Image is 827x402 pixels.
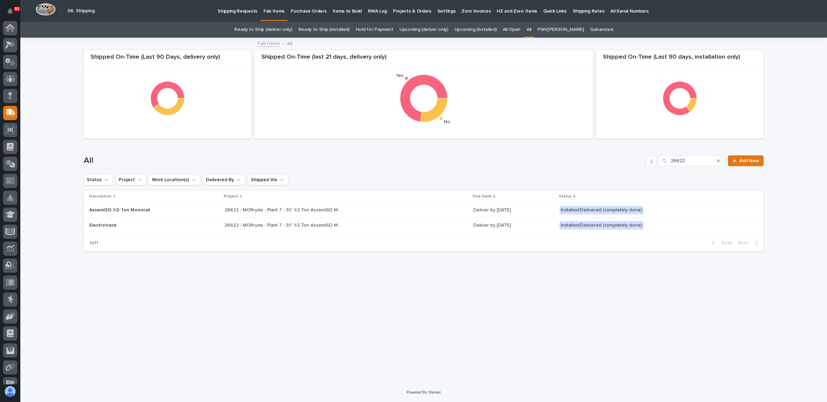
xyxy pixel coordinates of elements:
p: 91 [15,6,19,11]
span: Add New [739,158,759,163]
div: Installed/Delivered (completely done) [559,206,644,214]
button: Shipped Via [248,174,288,185]
a: Powered By Stacker [407,390,441,394]
p: Deliver by [DATE] [473,223,554,228]
span: Back [717,240,732,246]
input: Search [659,155,724,166]
img: Workspace Logo [36,3,56,16]
text: No [444,119,450,124]
a: Ready to Ship (deliver only) [234,22,292,38]
a: All [527,22,531,38]
tr: Electrotrack26622 - MORryde - Plant 7 - 30' 1/2-Ton AssemISD Monorail System26622 - MORryde - Pla... [84,218,764,233]
p: 26622 - MORryde - Plant 7 - 30' 1/2-Ton AssemISD Monorail System [224,221,344,228]
p: Status [559,193,572,200]
button: Notifications [3,4,17,18]
span: Next [737,240,752,246]
a: Add New [728,155,764,166]
button: Back [706,240,735,246]
p: Electrotrack [89,223,208,228]
a: Hold for Payment [356,22,393,38]
button: Project [116,174,146,185]
div: Installed/Delivered (completely done) [559,221,644,230]
div: Shipped On-Time (Last 90 days, installation only) [596,54,764,65]
p: 26622 - MORryde - Plant 7 - 30' 1/2-Ton AssemISD Monorail System [224,206,344,213]
p: Due Date [473,193,492,200]
a: PWI/[PERSON_NAME] [537,22,584,38]
p: All [287,39,292,47]
p: Project [224,193,238,200]
a: Upcoming (installed) [454,22,497,38]
h1: All [84,156,643,166]
a: All Open [503,22,521,38]
div: Notifications91 [8,8,17,19]
a: Upcoming (deliver only) [399,22,448,38]
p: AssemISD 1/2-Ton Monorail [89,207,208,213]
text: Yes [396,73,404,78]
p: Deliver by [DATE] [473,207,554,213]
button: users-avatar [3,384,17,399]
a: Galvanized [590,22,613,38]
div: Shipped On-Time (last 21 days, delivery only) [255,54,593,65]
h2: 06. Shipping [67,8,95,14]
button: Delivered By [203,174,245,185]
button: Work Location(s) [149,174,200,185]
a: Ready to Ship (installed) [298,22,350,38]
a: Fab Items [258,39,280,47]
p: 1 of 1 [84,235,104,251]
button: Next [735,240,764,246]
tr: AssemISD 1/2-Ton Monorail26622 - MORryde - Plant 7 - 30' 1/2-Ton AssemISD Monorail System26622 - ... [84,203,764,218]
div: Shipped On-Time (Last 90 Days, delivery only) [84,54,251,65]
button: Status [84,174,113,185]
p: Description [89,193,112,200]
